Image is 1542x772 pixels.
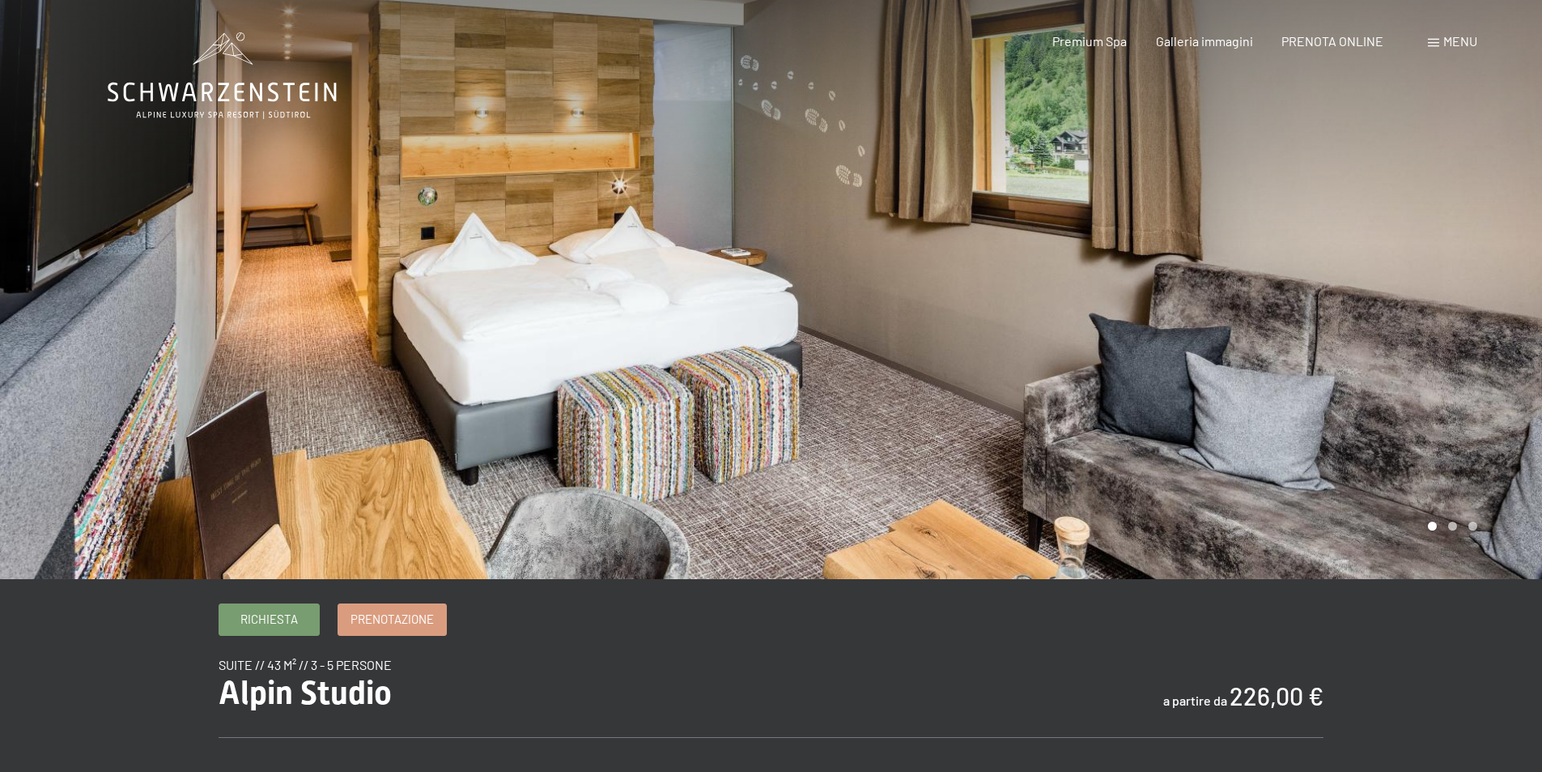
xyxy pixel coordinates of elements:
span: Prenotazione [350,611,434,628]
span: Richiesta [240,611,298,628]
a: PRENOTA ONLINE [1281,33,1383,49]
b: 226,00 € [1230,681,1323,710]
a: Galleria immagini [1156,33,1253,49]
a: Premium Spa [1052,33,1127,49]
a: Richiesta [219,604,319,635]
span: suite // 43 m² // 3 - 5 persone [219,657,392,672]
span: a partire da [1163,693,1227,708]
span: Menu [1443,33,1477,49]
span: Alpin Studio [219,674,392,712]
a: Prenotazione [338,604,446,635]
